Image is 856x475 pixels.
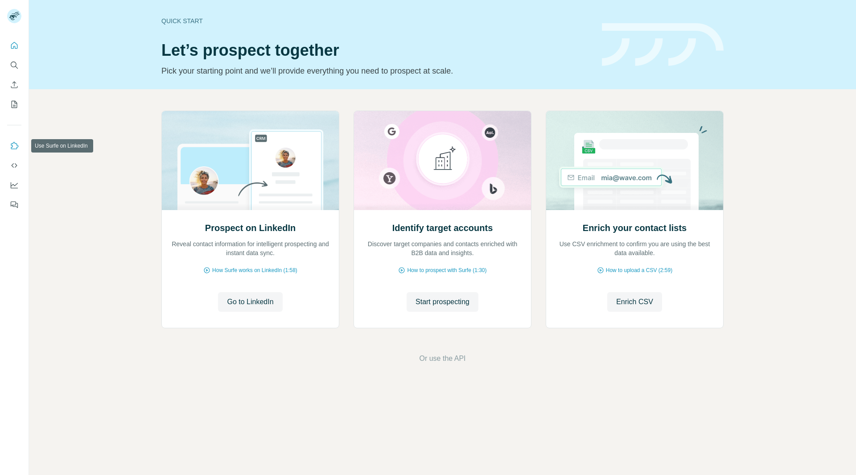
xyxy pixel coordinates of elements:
span: How Surfe works on LinkedIn (1:58) [212,266,297,274]
span: Go to LinkedIn [227,297,273,307]
button: Enrich CSV [607,292,662,312]
h2: Identify target accounts [392,222,493,234]
p: Use CSV enrichment to confirm you are using the best data available. [555,240,714,257]
img: Identify target accounts [354,111,531,210]
button: Or use the API [419,353,465,364]
h1: Let’s prospect together [161,41,591,59]
div: Quick start [161,17,591,25]
p: Reveal contact information for intelligent prospecting and instant data sync. [171,240,330,257]
img: banner [602,23,724,66]
p: Discover target companies and contacts enriched with B2B data and insights. [363,240,522,257]
button: Use Surfe on LinkedIn [7,138,21,154]
button: Enrich CSV [7,77,21,93]
button: Feedback [7,197,21,213]
img: Enrich your contact lists [546,111,724,210]
button: Use Surfe API [7,157,21,173]
span: Start prospecting [416,297,469,307]
h2: Prospect on LinkedIn [205,222,296,234]
p: Pick your starting point and we’ll provide everything you need to prospect at scale. [161,65,591,77]
span: How to upload a CSV (2:59) [606,266,672,274]
button: Go to LinkedIn [218,292,282,312]
span: How to prospect with Surfe (1:30) [407,266,486,274]
img: Prospect on LinkedIn [161,111,339,210]
button: My lists [7,96,21,112]
span: Enrich CSV [616,297,653,307]
button: Dashboard [7,177,21,193]
button: Start prospecting [407,292,478,312]
button: Quick start [7,37,21,54]
button: Search [7,57,21,73]
h2: Enrich your contact lists [583,222,687,234]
